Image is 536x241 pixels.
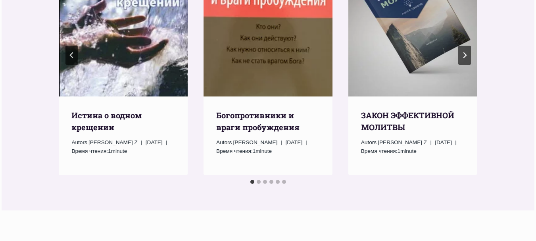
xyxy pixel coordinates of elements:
span: minute [256,148,272,154]
button: Go to slide 2 [257,180,261,184]
span: Время чтения: [361,148,398,154]
span: 1 [361,147,417,156]
span: minute [400,148,417,154]
button: Go to slide 3 [263,180,267,184]
span: Время чтения: [216,148,253,154]
span: 1 [216,147,272,156]
button: Go to last slide [65,46,78,65]
span: Autors [361,138,377,147]
span: [PERSON_NAME] [233,139,278,145]
a: Богопротивники и враги пробуждения [216,110,300,132]
button: Go to slide 1 [250,180,254,184]
a: ЗАКОН ЭФФЕКТИВНОЙ МОЛИТВЫ [361,110,454,132]
button: Go to slide 4 [269,180,273,184]
span: [PERSON_NAME] Z [378,139,427,145]
button: Go to slide 6 [282,180,286,184]
ul: Select a slide to show [59,178,477,185]
span: minute [111,148,127,154]
span: Autors [71,138,87,147]
a: Истина о водном крещении [71,110,142,132]
span: Autors [216,138,232,147]
time: [DATE] [285,138,302,147]
time: [DATE] [435,138,452,147]
span: 1 [71,147,127,156]
button: Go to slide 5 [276,180,280,184]
span: Время чтения: [71,148,108,154]
time: [DATE] [146,138,163,147]
span: [PERSON_NAME] Z [88,139,138,145]
button: Следующий [458,46,471,65]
